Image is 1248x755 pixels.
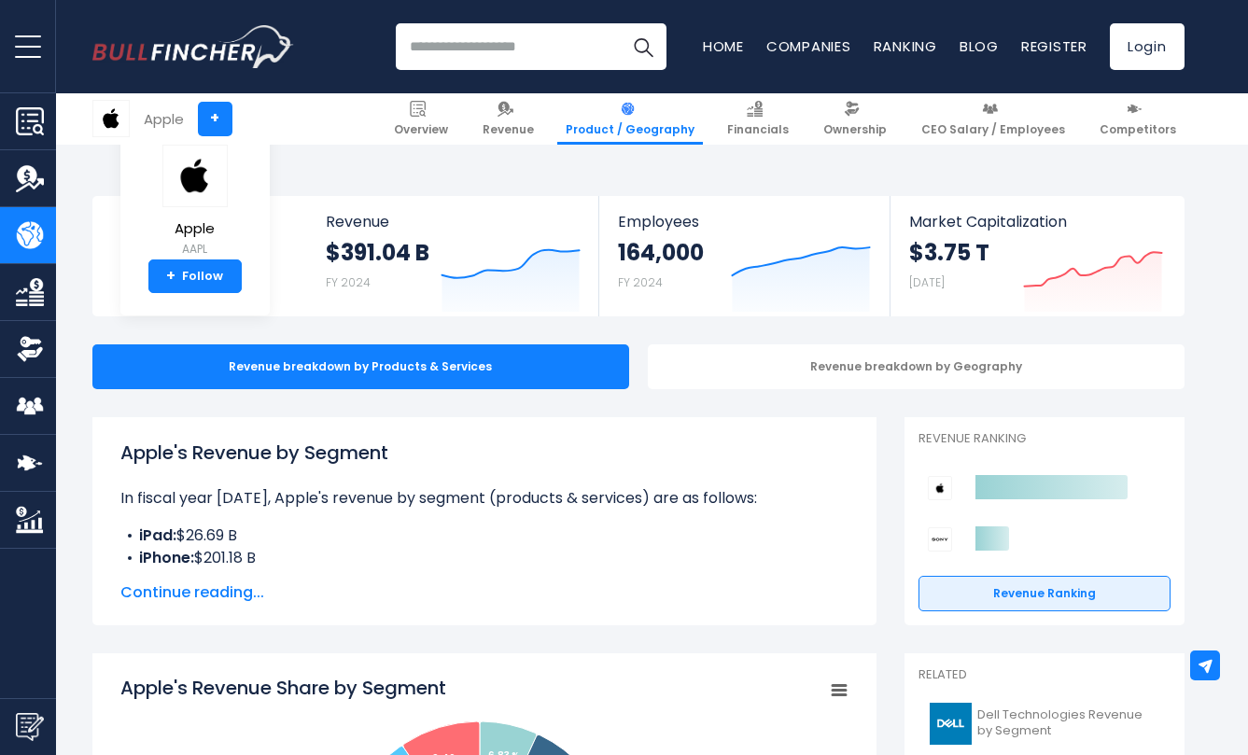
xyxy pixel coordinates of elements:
[139,524,176,546] b: iPad:
[977,707,1159,739] span: Dell Technologies Revenue by Segment
[703,36,744,56] a: Home
[566,122,694,137] span: Product / Geography
[557,93,703,145] a: Product / Geography
[162,241,228,258] small: AAPL
[815,93,895,145] a: Ownership
[92,25,293,68] a: Go to homepage
[120,547,848,569] li: $201.18 B
[909,274,945,290] small: [DATE]
[909,238,989,267] strong: $3.75 T
[161,144,229,260] a: Apple AAPL
[326,238,429,267] strong: $391.04 B
[16,335,44,363] img: Ownership
[92,25,294,68] img: Bullfincher logo
[766,36,851,56] a: Companies
[918,576,1171,611] a: Revenue Ranking
[930,703,972,745] img: DELL logo
[890,196,1182,316] a: Market Capitalization $3.75 T [DATE]
[326,274,371,290] small: FY 2024
[483,122,534,137] span: Revenue
[92,344,629,389] div: Revenue breakdown by Products & Services
[148,259,242,293] a: +Follow
[921,122,1065,137] span: CEO Salary / Employees
[918,698,1171,749] a: Dell Technologies Revenue by Segment
[1100,122,1176,137] span: Competitors
[928,476,952,500] img: Apple competitors logo
[394,122,448,137] span: Overview
[928,527,952,552] img: Sony Group Corporation competitors logo
[960,36,999,56] a: Blog
[618,274,663,290] small: FY 2024
[913,93,1073,145] a: CEO Salary / Employees
[166,268,175,285] strong: +
[618,238,704,267] strong: 164,000
[1091,93,1185,145] a: Competitors
[620,23,666,70] button: Search
[618,213,871,231] span: Employees
[120,581,848,604] span: Continue reading...
[307,196,599,316] a: Revenue $391.04 B FY 2024
[823,122,887,137] span: Ownership
[162,221,228,237] span: Apple
[1021,36,1087,56] a: Register
[918,667,1171,683] p: Related
[727,122,789,137] span: Financials
[162,145,228,207] img: AAPL logo
[139,547,194,568] b: iPhone:
[120,675,446,701] tspan: Apple's Revenue Share by Segment
[599,196,890,316] a: Employees 164,000 FY 2024
[326,213,581,231] span: Revenue
[874,36,937,56] a: Ranking
[474,93,542,145] a: Revenue
[1110,23,1185,70] a: Login
[144,108,184,130] div: Apple
[909,213,1163,231] span: Market Capitalization
[386,93,456,145] a: Overview
[648,344,1185,389] div: Revenue breakdown by Geography
[918,431,1171,447] p: Revenue Ranking
[120,439,848,467] h1: Apple's Revenue by Segment
[719,93,797,145] a: Financials
[120,524,848,547] li: $26.69 B
[198,102,232,136] a: +
[120,487,848,510] p: In fiscal year [DATE], Apple's revenue by segment (products & services) are as follows:
[93,101,129,136] img: AAPL logo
